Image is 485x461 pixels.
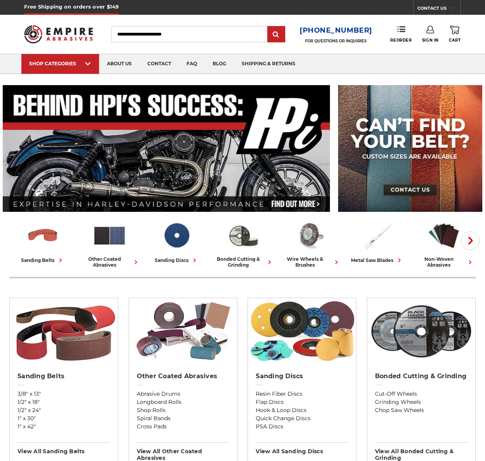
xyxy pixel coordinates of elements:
[137,423,229,431] a: Cross Pads
[256,372,348,380] h2: Sanding Discs
[140,54,179,74] a: contact
[213,256,274,268] div: bonded cutting & grinding
[256,442,348,455] h3: View All sanding discs
[137,414,229,423] a: Spiral Bands
[449,26,461,43] a: Cart
[248,298,356,364] img: Sanding Discs
[375,398,468,406] a: Grinding Wheels
[17,414,110,423] a: 1" x 30"
[29,61,91,66] div: SHOP CATEGORIES
[417,4,461,15] a: CONTACT US
[3,85,330,212] img: Banner for an interview featuring Horsepower Inc who makes Harley performance upgrades featured o...
[17,406,110,414] a: 1/2" x 24"
[99,54,140,74] a: about us
[26,219,60,252] img: Sanding Belts
[17,372,110,380] h2: Sanding Belts
[413,256,474,268] div: non-woven abrasives
[338,85,482,212] img: promo banner for custom belts.
[367,298,475,364] img: Bonded Cutting & Grinding
[375,406,468,414] a: Chop Saw Wheels
[137,390,229,398] a: Abrasive Drums
[179,54,205,74] a: faq
[300,38,372,44] p: FOR QUESTIONS OR INQUIRIES
[213,219,274,268] a: bonded cutting & grinding
[422,38,439,43] span: Sign In
[159,219,194,252] img: Sanding Discs
[256,406,348,414] a: Hook & Loop Discs
[146,219,207,264] a: sanding discs
[155,256,199,264] div: sanding discs
[390,38,412,43] span: Reorder
[351,256,403,264] div: metal saw blades
[226,219,260,252] img: Bonded Cutting & Grinding
[137,372,229,380] h2: Other Coated Abrasives
[256,423,348,431] a: PSA Discs
[449,38,461,43] span: Cart
[293,219,327,252] img: Wire Wheels & Brushes
[10,298,118,364] img: Sanding Belts
[17,390,110,398] a: 3/8" x 13"
[375,372,468,380] h2: Bonded Cutting & Grinding
[360,219,394,252] img: Metal Saw Blades
[390,26,412,42] a: Reorder
[205,54,234,74] a: blog
[427,219,461,252] img: Non-woven Abrasives
[256,414,348,423] a: Quick Change Discs
[21,256,65,264] div: sanding belts
[256,390,348,398] a: Resin Fiber Discs
[12,219,73,264] a: sanding belts
[375,390,468,398] a: Cut-Off Wheels
[269,27,284,42] input: Submit
[413,219,474,268] a: non-woven abrasives
[24,21,93,47] img: Empire Abrasives
[17,398,110,406] a: 1/2" x 18"
[129,298,237,364] img: Other Coated Abrasives
[17,423,110,431] a: 1" x 42"
[280,256,340,268] div: wire wheels & brushes
[17,442,110,455] h3: View All sanding belts
[280,219,340,268] a: wire wheels & brushes
[137,398,229,406] a: Longboard Rolls
[137,406,229,414] a: Shop Rolls
[300,25,372,36] a: [PHONE_NUMBER]
[256,398,348,406] a: Flap Discs
[79,256,140,268] div: other coated abrasives
[234,54,303,74] a: shipping & returns
[461,231,480,250] button: Next
[347,219,407,264] a: metal saw blades
[92,219,127,252] img: Other Coated Abrasives
[79,219,140,268] a: other coated abrasives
